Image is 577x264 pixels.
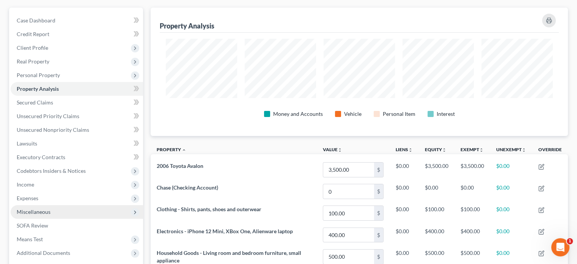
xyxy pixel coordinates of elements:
i: unfold_more [479,148,484,152]
a: Credit Report [11,27,143,41]
td: $0.00 [490,181,532,202]
span: Personal Property [17,72,60,78]
a: Unexemptunfold_more [496,147,526,152]
td: $0.00 [490,202,532,224]
div: $ [374,228,383,242]
a: Lawsuits [11,137,143,150]
div: Personal Item [383,110,415,118]
a: Case Dashboard [11,14,143,27]
input: 0.00 [323,228,374,242]
a: Equityunfold_more [425,147,447,152]
th: Override [532,142,568,159]
td: $0.00 [390,202,419,224]
div: Vehicle [344,110,362,118]
input: 0.00 [323,163,374,177]
a: SOFA Review [11,219,143,232]
iframe: Intercom live chat [551,238,569,256]
input: 0.00 [323,206,374,220]
span: Secured Claims [17,99,53,106]
span: 2006 Toyota Avalon [157,163,203,169]
td: $0.00 [490,159,532,180]
td: $3,500.00 [454,159,490,180]
i: unfold_more [522,148,526,152]
span: Expenses [17,195,38,201]
td: $400.00 [454,224,490,246]
span: Credit Report [17,31,49,37]
a: Unsecured Nonpriority Claims [11,123,143,137]
span: Additional Documents [17,250,70,256]
span: Means Test [17,236,43,242]
span: Electronics - iPhone 12 Mini, XBox One, Alienware laptop [157,228,293,234]
td: $100.00 [419,202,454,224]
td: $0.00 [454,181,490,202]
div: Property Analysis [160,21,214,30]
span: Case Dashboard [17,17,55,24]
span: Client Profile [17,44,48,51]
td: $0.00 [390,224,419,246]
td: $0.00 [390,181,419,202]
i: expand_less [182,148,186,152]
div: $ [374,206,383,220]
td: $400.00 [419,224,454,246]
td: $0.00 [490,224,532,246]
span: Income [17,181,34,188]
a: Property expand_less [157,147,186,152]
span: Clothing - Shirts, pants, shoes and outerwear [157,206,261,212]
span: Chase (Checking Account) [157,184,218,191]
span: Codebtors Insiders & Notices [17,168,86,174]
td: $0.00 [419,181,454,202]
div: $ [374,250,383,264]
td: $0.00 [390,159,419,180]
div: $ [374,184,383,199]
td: $3,500.00 [419,159,454,180]
a: Executory Contracts [11,150,143,164]
span: Real Property [17,58,49,65]
i: unfold_more [442,148,447,152]
div: Money and Accounts [273,110,323,118]
span: Unsecured Nonpriority Claims [17,126,89,133]
span: Household Goods - Living room and bedroom furniture, small appliance [157,250,301,264]
span: Miscellaneous [17,209,50,215]
a: Valueunfold_more [323,147,342,152]
div: $ [374,163,383,177]
a: Unsecured Priority Claims [11,109,143,123]
div: Interest [437,110,455,118]
input: 0.00 [323,250,374,264]
a: Exemptunfold_more [461,147,484,152]
i: unfold_more [338,148,342,152]
td: $100.00 [454,202,490,224]
input: 0.00 [323,184,374,199]
a: Liensunfold_more [396,147,413,152]
span: Property Analysis [17,85,59,92]
span: 1 [567,238,573,244]
span: Executory Contracts [17,154,65,160]
a: Secured Claims [11,96,143,109]
a: Property Analysis [11,82,143,96]
span: Unsecured Priority Claims [17,113,79,119]
span: Lawsuits [17,140,37,147]
span: SOFA Review [17,222,48,229]
i: unfold_more [408,148,413,152]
